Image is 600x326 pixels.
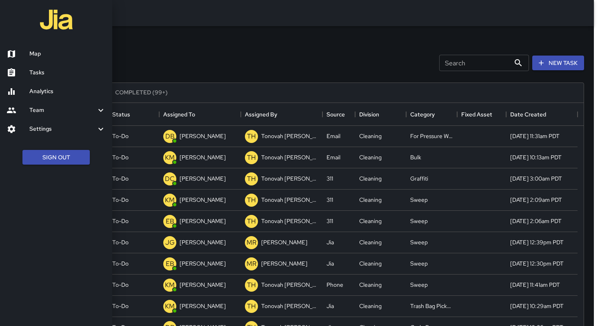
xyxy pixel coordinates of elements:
[29,125,96,134] h6: Settings
[29,106,96,115] h6: Team
[29,68,106,77] h6: Tasks
[29,49,106,58] h6: Map
[40,3,73,36] img: jia-logo
[29,87,106,96] h6: Analytics
[22,150,90,165] button: Sign Out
